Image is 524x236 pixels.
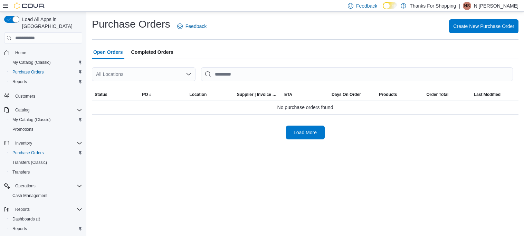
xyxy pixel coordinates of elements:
button: Inventory [1,138,85,148]
span: Order Total [427,92,449,97]
span: Feedback [185,23,207,30]
span: Dashboards [12,216,40,222]
button: Promotions [7,125,85,134]
span: My Catalog (Classic) [12,117,51,122]
span: Operations [15,183,36,189]
a: Dashboards [7,214,85,224]
span: Operations [12,182,82,190]
a: Reports [10,225,30,233]
span: My Catalog (Classic) [10,58,82,67]
button: PO # [139,89,187,100]
button: Reports [7,224,85,234]
button: ETA [282,89,329,100]
span: Supplier | Invoice Number [237,92,279,97]
a: Cash Management [10,191,50,200]
p: Thanks For Shopping [410,2,456,10]
span: Reports [12,226,27,232]
button: Reports [12,205,32,214]
span: Purchase Orders [10,68,82,76]
span: Transfers (Classic) [12,160,47,165]
h1: Purchase Orders [92,17,170,31]
span: Completed Orders [131,45,173,59]
span: Transfers [12,169,30,175]
span: Dashboards [10,215,82,223]
button: Load More [286,126,325,139]
span: Days On Order [332,92,361,97]
span: Transfers (Classic) [10,158,82,167]
span: Purchase Orders [12,150,44,156]
button: Supplier | Invoice Number [234,89,282,100]
span: No purchase orders found [277,103,333,111]
button: Open list of options [186,71,191,77]
button: Transfers [7,167,85,177]
span: Purchase Orders [12,69,44,75]
button: My Catalog (Classic) [7,58,85,67]
span: Catalog [15,107,29,113]
button: Catalog [12,106,32,114]
span: ETA [284,92,292,97]
a: Home [12,49,29,57]
span: NS [464,2,470,10]
p: N [PERSON_NAME] [474,2,518,10]
span: Load All Apps in [GEOGRAPHIC_DATA] [19,16,82,30]
button: Order Total [424,89,471,100]
span: Home [12,48,82,57]
button: Transfers (Classic) [7,158,85,167]
div: Location [189,92,207,97]
span: Home [15,50,26,56]
a: Reports [10,78,30,86]
div: N Spence [463,2,471,10]
span: My Catalog (Classic) [10,116,82,124]
span: Reports [10,225,82,233]
a: Dashboards [10,215,43,223]
input: Dark Mode [383,2,397,9]
span: Reports [12,79,27,85]
span: Products [379,92,397,97]
a: Purchase Orders [10,68,47,76]
span: Cash Management [12,193,47,198]
span: Cash Management [10,191,82,200]
button: Last Modified [471,89,518,100]
span: Inventory [15,140,32,146]
span: Load More [294,129,317,136]
a: Promotions [10,125,36,134]
button: Home [1,48,85,58]
button: Customers [1,91,85,101]
button: Days On Order [329,89,376,100]
span: Feedback [356,2,377,9]
a: Feedback [174,19,209,33]
button: Operations [1,181,85,191]
button: Purchase Orders [7,67,85,77]
span: Reports [12,205,82,214]
p: | [459,2,460,10]
img: Cova [14,2,45,9]
span: Promotions [12,127,34,132]
button: Reports [1,205,85,214]
span: Catalog [12,106,82,114]
span: Customers [12,91,82,100]
span: Inventory [12,139,82,147]
button: Reports [7,77,85,87]
span: Purchase Orders [10,149,82,157]
button: Purchase Orders [7,148,85,158]
a: Customers [12,92,38,100]
span: Reports [15,207,30,212]
span: Transfers [10,168,82,176]
button: Catalog [1,105,85,115]
a: Purchase Orders [10,149,47,157]
span: Create New Purchase Order [453,23,514,30]
a: My Catalog (Classic) [10,58,54,67]
button: Operations [12,182,38,190]
a: Transfers [10,168,32,176]
button: Cash Management [7,191,85,200]
span: PO # [142,92,151,97]
button: Location [187,89,234,100]
button: Create New Purchase Order [449,19,518,33]
span: Open Orders [93,45,123,59]
input: This is a search bar. After typing your query, hit enter to filter the results lower in the page. [201,67,513,81]
span: My Catalog (Classic) [12,60,51,65]
button: Products [376,89,423,100]
button: Inventory [12,139,35,147]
